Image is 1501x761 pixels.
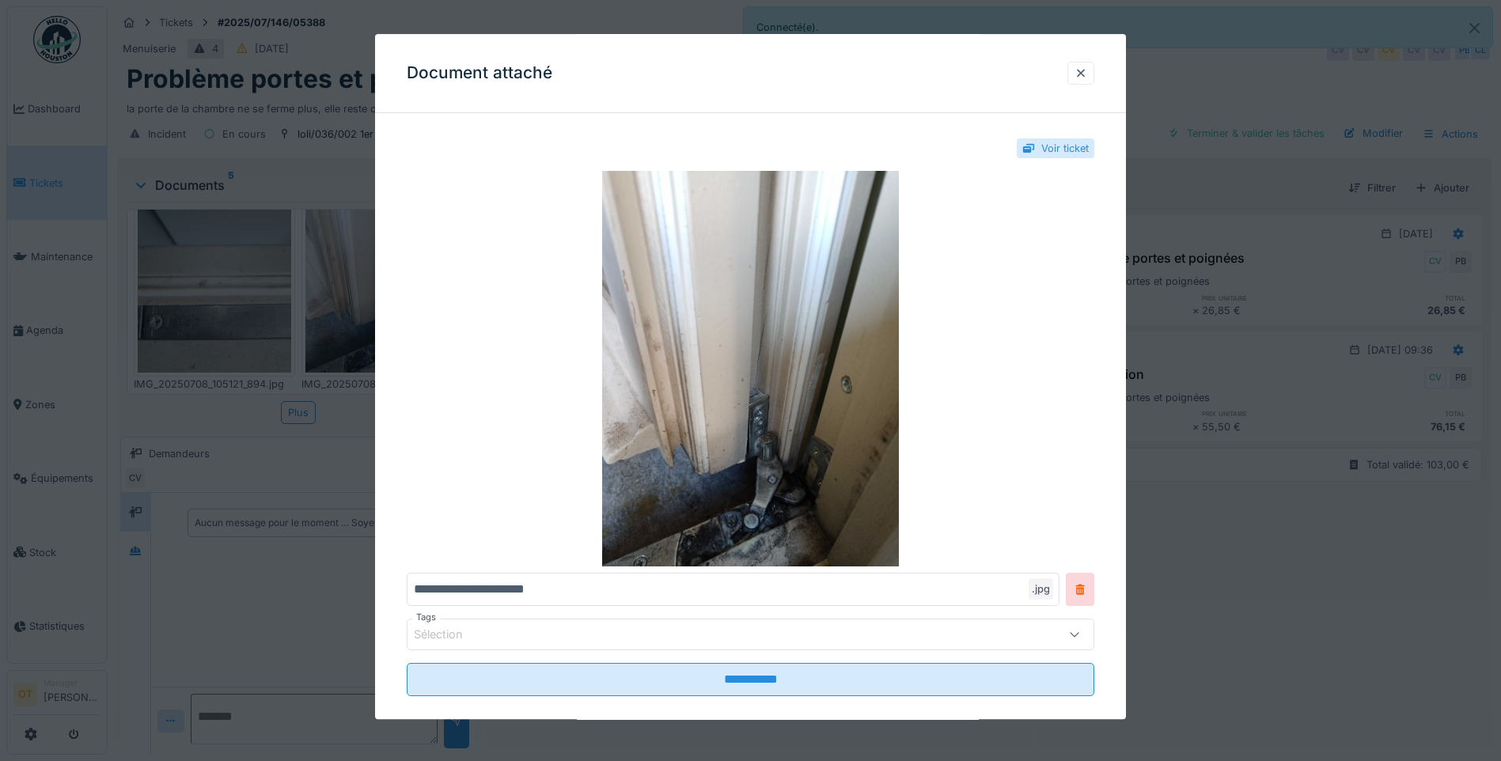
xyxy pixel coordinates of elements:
[407,171,1094,566] img: ca38ebda-0726-4095-9ebc-2dd8ea71c29a-IMG_20250708_100113_101.jpg
[1029,578,1053,600] div: .jpg
[1041,141,1089,156] div: Voir ticket
[407,63,552,83] h3: Document attaché
[413,611,439,624] label: Tags
[414,627,485,644] div: Sélection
